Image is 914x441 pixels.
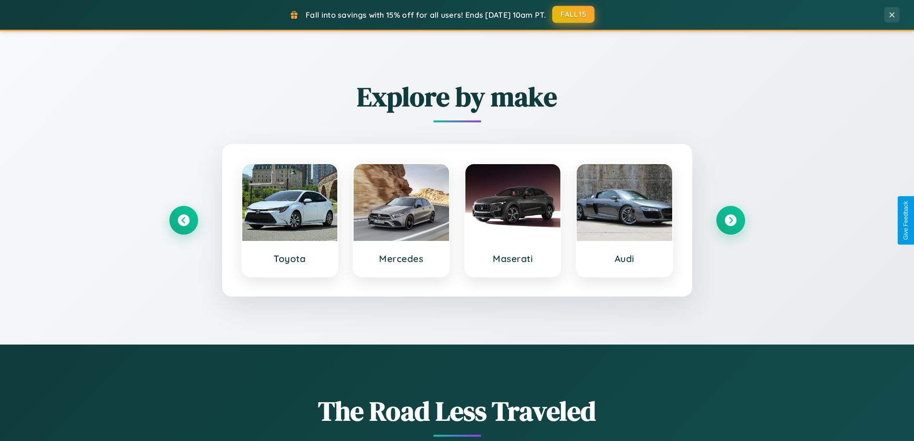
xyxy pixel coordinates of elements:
[552,6,594,23] button: FALL15
[252,253,328,264] h3: Toyota
[902,201,909,240] div: Give Feedback
[169,78,745,115] h2: Explore by make
[586,253,663,264] h3: Audi
[363,253,439,264] h3: Mercedes
[475,253,551,264] h3: Maserati
[306,10,546,20] span: Fall into savings with 15% off for all users! Ends [DATE] 10am PT.
[169,393,745,429] h1: The Road Less Traveled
